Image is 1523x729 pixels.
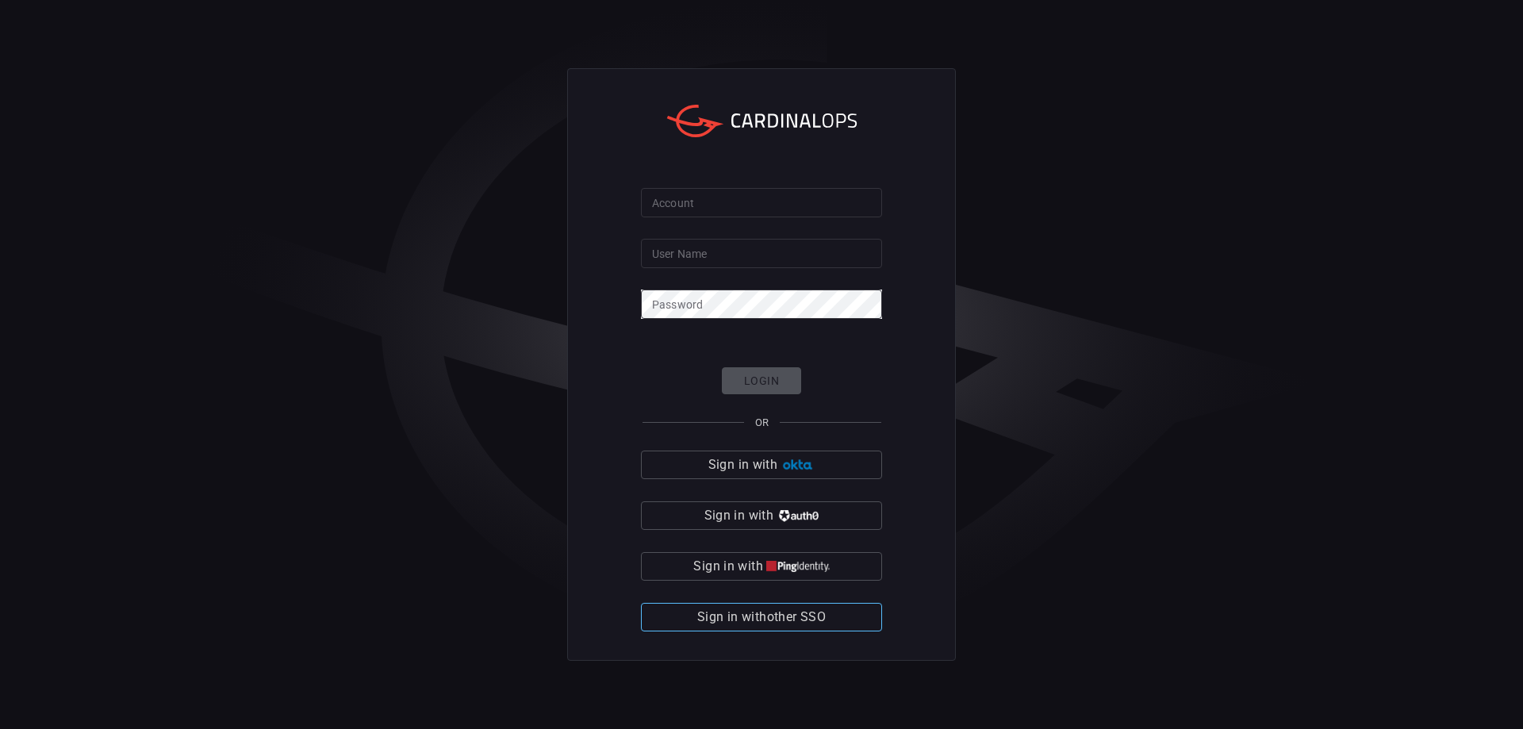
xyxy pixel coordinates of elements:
[777,510,819,522] img: vP8Hhh4KuCH8AavWKdZY7RZgAAAAASUVORK5CYII=
[641,188,882,217] input: Type your account
[641,552,882,581] button: Sign in with
[641,501,882,530] button: Sign in with
[708,454,777,476] span: Sign in with
[755,416,769,428] span: OR
[641,451,882,479] button: Sign in with
[781,459,815,471] img: Ad5vKXme8s1CQAAAABJRU5ErkJggg==
[704,505,773,527] span: Sign in with
[641,603,882,631] button: Sign in withother SSO
[693,555,762,577] span: Sign in with
[641,239,882,268] input: Type your user name
[766,561,830,573] img: quu4iresuhQAAAABJRU5ErkJggg==
[697,606,826,628] span: Sign in with other SSO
